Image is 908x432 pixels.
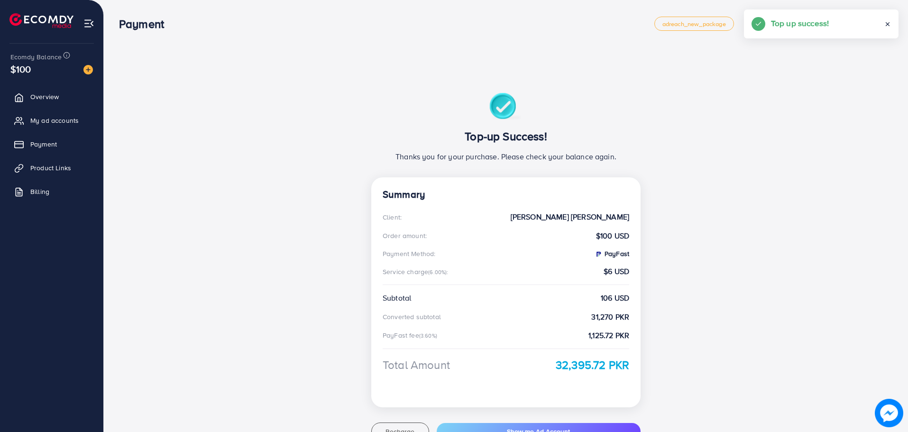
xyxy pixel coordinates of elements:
div: Client: [383,212,402,222]
strong: 32,395.72 PKR [556,357,629,373]
span: Product Links [30,163,71,173]
small: (6.00%): [428,268,448,276]
strong: [PERSON_NAME] [PERSON_NAME] [511,211,629,222]
h5: Top up success! [771,17,829,29]
span: My ad accounts [30,116,79,125]
strong: 106 USD [601,293,629,303]
h3: Top-up Success! [383,129,629,143]
strong: 31,270 PKR [591,312,629,322]
div: Converted subtotal [383,312,441,322]
div: Total Amount [383,357,450,373]
a: adreach_new_package [654,17,734,31]
span: Billing [30,187,49,196]
img: PayFast [595,250,602,258]
a: Payment [7,135,96,154]
div: PayFast fee [383,331,440,340]
img: image [83,65,93,74]
span: $100 [10,62,31,76]
strong: 1,125.72 PKR [588,330,629,341]
a: Billing [7,182,96,201]
strong: $6 USD [604,266,629,277]
img: logo [9,13,73,28]
small: (3.60%) [419,332,437,340]
p: Thanks you for your purchase. Please check your balance again. [383,151,629,162]
img: image [875,399,903,427]
div: Subtotal [383,293,411,303]
h4: Summary [383,189,629,201]
a: My ad accounts [7,111,96,130]
div: Payment Method: [383,249,435,258]
img: success [489,93,523,122]
a: Overview [7,87,96,106]
span: Overview [30,92,59,101]
div: Service charge [383,267,451,276]
strong: $100 USD [596,230,629,241]
strong: PayFast [595,249,629,258]
img: menu [83,18,94,29]
span: Payment [30,139,57,149]
a: Product Links [7,158,96,177]
div: Order amount: [383,231,427,240]
h3: Payment [119,17,172,31]
span: adreach_new_package [662,21,726,27]
span: Ecomdy Balance [10,52,62,62]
